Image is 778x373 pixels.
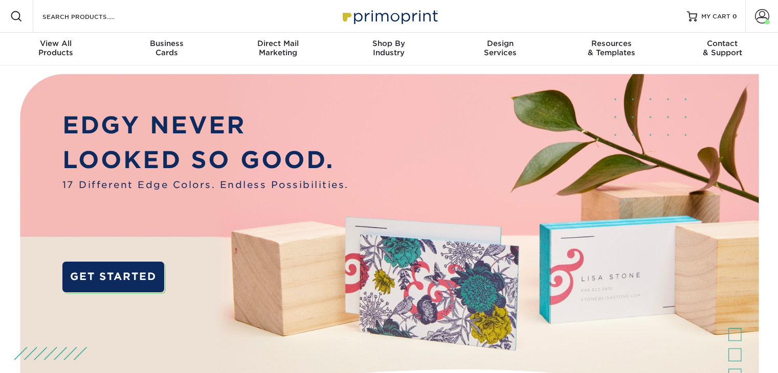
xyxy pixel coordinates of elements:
a: DesignServices [444,33,555,65]
img: Primoprint [338,5,440,27]
span: MY CART [701,12,730,21]
a: BusinessCards [111,33,222,65]
span: Direct Mail [223,39,334,48]
span: Shop By [334,39,444,48]
a: Direct MailMarketing [223,33,334,65]
span: Contact [667,39,778,48]
a: Shop ByIndustry [334,33,444,65]
input: SEARCH PRODUCTS..... [41,10,141,22]
div: Services [444,39,555,57]
span: Business [111,39,222,48]
div: & Support [667,39,778,57]
div: Industry [334,39,444,57]
span: Design [444,39,555,48]
span: Resources [555,39,666,48]
p: LOOKED SO GOOD. [62,143,349,177]
a: Contact& Support [667,33,778,65]
div: Marketing [223,39,334,57]
p: EDGY NEVER [62,108,349,143]
span: 17 Different Edge Colors. Endless Possibilities. [62,178,349,192]
a: Resources& Templates [555,33,666,65]
span: 0 [732,13,737,20]
div: Cards [111,39,222,57]
div: & Templates [555,39,666,57]
a: GET STARTED [62,262,164,292]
